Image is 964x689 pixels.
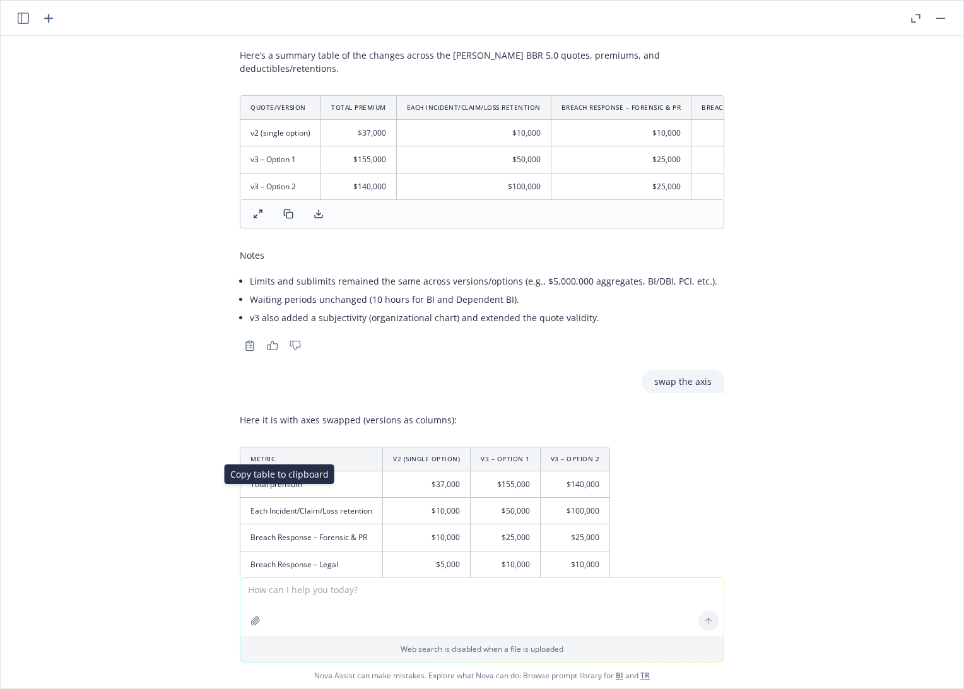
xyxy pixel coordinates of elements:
td: $155,000 [471,471,541,498]
td: $10,000 [383,498,471,524]
th: Breach Response – Legal [691,96,802,120]
th: v3 – Option 1 [471,447,541,471]
td: $25,000 [551,173,691,199]
th: Quote/version [240,96,321,120]
button: Thumbs down [285,337,305,355]
p: Copy table to clipboard [230,468,329,481]
td: Breach Response – Forensic & PR [240,524,383,551]
td: $100,000 [396,173,551,199]
th: v2 (single option) [383,447,471,471]
svg: Copy to clipboard [244,340,256,351]
td: Total premium [240,471,383,498]
td: Breach Response – Legal [240,551,383,577]
td: $37,000 [321,120,397,146]
td: $140,000 [540,471,609,498]
li: v3 also added a subjectivity (organizational chart) and extended the quote validity. [250,309,724,327]
th: Metric [240,447,383,471]
td: $50,000 [396,146,551,173]
p: Notes [240,249,724,262]
td: $10,000 [691,173,802,199]
td: $155,000 [321,146,397,173]
td: v3 – Option 2 [240,173,321,199]
p: Web search is disabled when a file is uploaded [248,644,716,654]
td: $10,000 [471,551,541,577]
td: v3 – Option 1 [240,146,321,173]
td: $37,000 [383,471,471,498]
td: $5,000 [383,551,471,577]
td: v2 (single option) [240,120,321,146]
td: $10,000 [383,524,471,551]
td: Each Incident/Claim/Loss retention [240,498,383,524]
td: $10,000 [396,120,551,146]
td: $5,000 [691,120,802,146]
th: Total premium [321,96,397,120]
td: $25,000 [540,524,609,551]
td: $100,000 [540,498,609,524]
td: $10,000 [540,551,609,577]
th: Each Incident/Claim/Loss retention [396,96,551,120]
a: BI [616,670,623,681]
td: $25,000 [471,524,541,551]
p: Here’s a summary table of the changes across the [PERSON_NAME] BBR 5.0 quotes, premiums, and dedu... [240,49,724,75]
td: $50,000 [471,498,541,524]
p: swap the axis [654,375,712,388]
p: Here it is with axes swapped (versions as columns): [240,413,610,427]
span: Nova Assist can make mistakes. Explore what Nova can do: Browse prompt library for and [6,662,958,688]
li: Limits and sublimits remained the same across versions/options (e.g., $5,000,000 aggregates, BI/D... [250,272,724,290]
td: $10,000 [551,120,691,146]
td: $140,000 [321,173,397,199]
th: v3 – Option 2 [540,447,609,471]
li: Waiting periods unchanged (10 hours for BI and Dependent BI). [250,290,724,309]
td: $10,000 [691,146,802,173]
th: Breach Response – Forensic & PR [551,96,691,120]
td: $25,000 [551,146,691,173]
a: TR [640,670,650,681]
